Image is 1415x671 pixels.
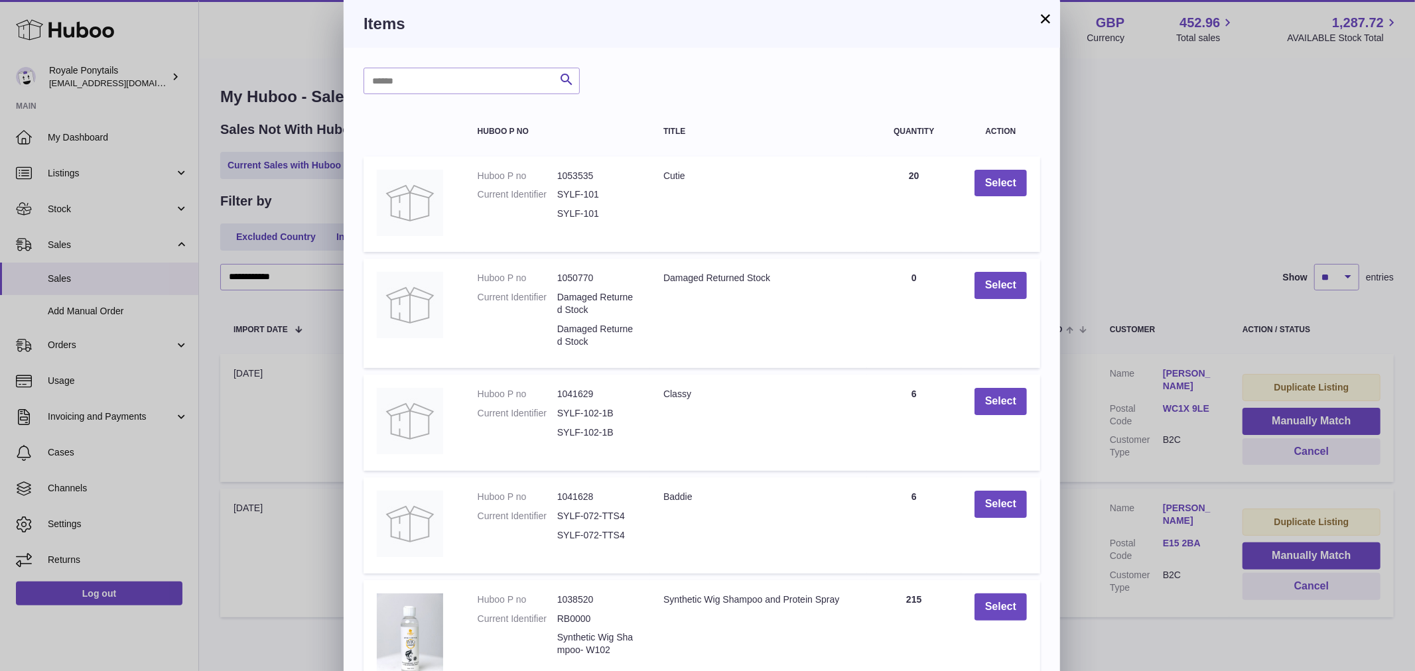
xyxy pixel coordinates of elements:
[663,593,854,606] div: Synthetic Wig Shampoo and Protein Spray
[557,631,637,656] dd: Synthetic Wig Shampoo- W102
[975,272,1027,299] button: Select
[867,375,961,471] td: 6
[557,170,637,182] dd: 1053535
[663,170,854,182] div: Cutie
[478,388,557,400] dt: Huboo P no
[377,388,443,454] img: Classy
[478,613,557,625] dt: Current Identifier
[867,114,961,149] th: Quantity
[464,114,650,149] th: Huboo P no
[478,170,557,182] dt: Huboo P no
[867,259,961,367] td: 0
[478,407,557,420] dt: Current Identifier
[663,491,854,503] div: Baddie
[975,491,1027,518] button: Select
[557,188,637,201] dd: SYLF-101
[557,426,637,439] dd: SYLF-102-1B
[867,156,961,253] td: 20
[663,388,854,400] div: Classy
[557,491,637,503] dd: 1041628
[557,388,637,400] dd: 1041629
[557,291,637,316] dd: Damaged Returned Stock
[975,388,1027,415] button: Select
[478,188,557,201] dt: Current Identifier
[975,593,1027,621] button: Select
[867,477,961,574] td: 6
[557,208,637,220] dd: SYLF-101
[557,529,637,542] dd: SYLF-072-TTS4
[557,613,637,625] dd: RB0000
[377,170,443,236] img: Cutie
[478,291,557,316] dt: Current Identifier
[557,272,637,284] dd: 1050770
[557,510,637,522] dd: SYLF-072-TTS4
[377,272,443,338] img: Damaged Returned Stock
[478,272,557,284] dt: Huboo P no
[650,114,867,149] th: Title
[478,593,557,606] dt: Huboo P no
[557,593,637,606] dd: 1038520
[557,323,637,348] dd: Damaged Returned Stock
[557,407,637,420] dd: SYLF-102-1B
[377,491,443,557] img: Baddie
[478,510,557,522] dt: Current Identifier
[1038,11,1053,27] button: ×
[663,272,854,284] div: Damaged Returned Stock
[975,170,1027,197] button: Select
[961,114,1040,149] th: Action
[364,13,1040,34] h3: Items
[478,491,557,503] dt: Huboo P no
